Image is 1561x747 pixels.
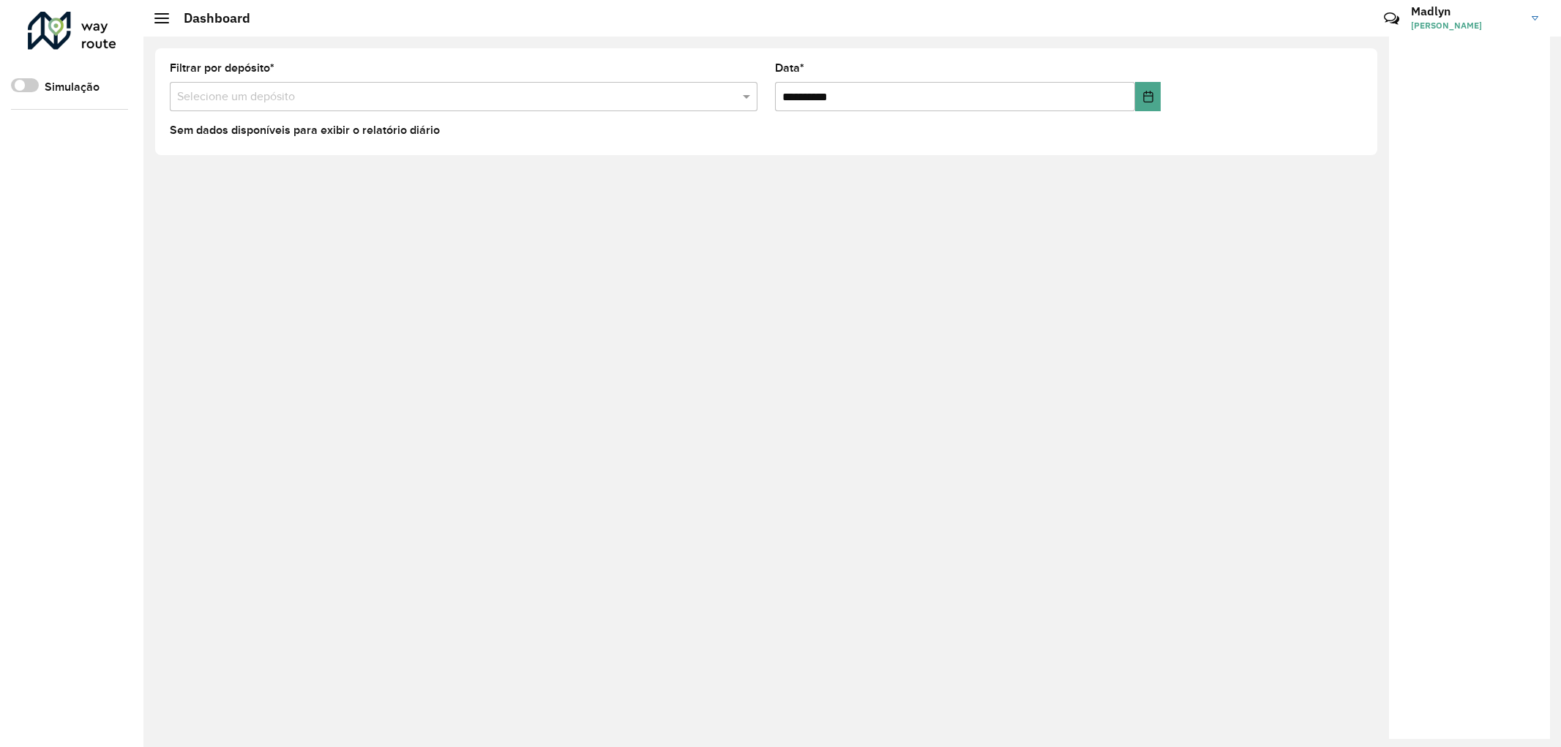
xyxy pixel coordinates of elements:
label: Simulação [45,78,100,96]
span: [PERSON_NAME] [1411,19,1521,32]
div: Críticas? Dúvidas? Elogios? Sugestões? Entre em contato conosco! [1209,4,1362,44]
button: Choose Date [1135,82,1161,111]
label: Filtrar por depósito [170,59,274,77]
label: Data [775,59,804,77]
h2: Dashboard [169,10,250,26]
h3: Madlyn [1411,4,1521,18]
label: Sem dados disponíveis para exibir o relatório diário [170,121,440,139]
a: Contato Rápido [1376,3,1407,34]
